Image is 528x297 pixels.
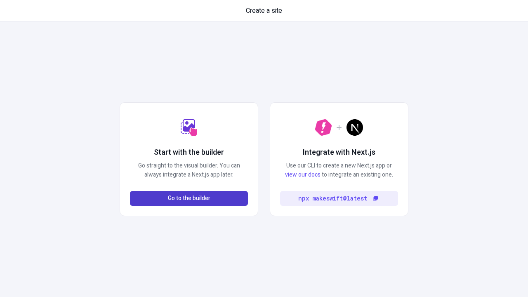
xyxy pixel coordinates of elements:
code: npx makeswift@latest [298,194,367,203]
span: Go to the builder [168,194,210,203]
a: view our docs [285,170,321,179]
p: Use our CLI to create a new Next.js app or to integrate an existing one. [280,161,398,179]
button: Go to the builder [130,191,248,206]
h2: Integrate with Next.js [303,147,375,158]
p: Go straight to the visual builder. You can always integrate a Next.js app later. [130,161,248,179]
h2: Start with the builder [154,147,224,158]
span: Create a site [246,6,282,16]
